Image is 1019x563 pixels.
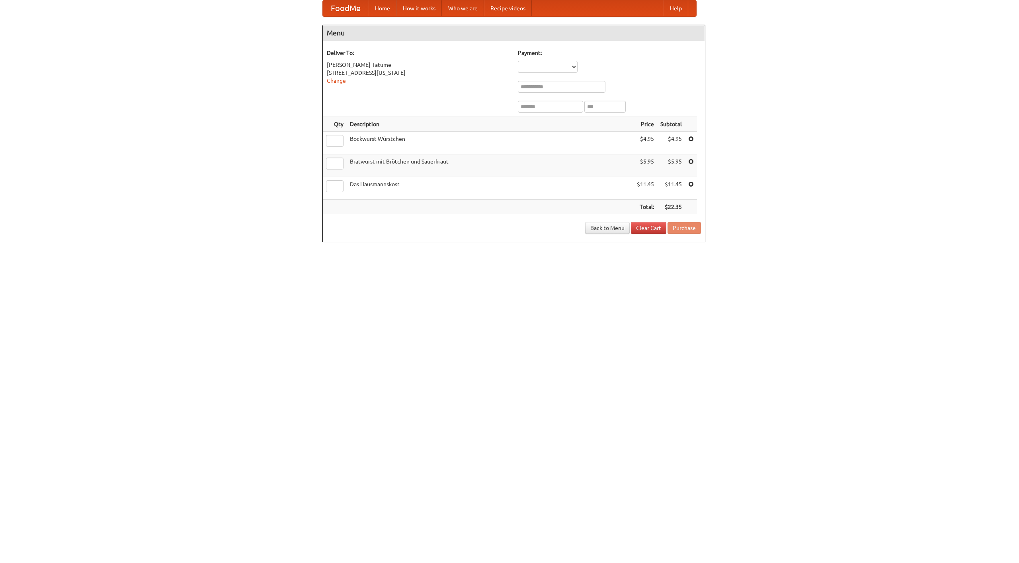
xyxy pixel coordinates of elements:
[518,49,701,57] h5: Payment:
[634,177,657,200] td: $11.45
[668,222,701,234] button: Purchase
[634,117,657,132] th: Price
[634,154,657,177] td: $5.95
[327,61,510,69] div: [PERSON_NAME] Tatume
[369,0,396,16] a: Home
[327,78,346,84] a: Change
[347,117,634,132] th: Description
[664,0,688,16] a: Help
[657,132,685,154] td: $4.95
[634,200,657,214] th: Total:
[634,132,657,154] td: $4.95
[327,69,510,77] div: [STREET_ADDRESS][US_STATE]
[657,200,685,214] th: $22.35
[657,154,685,177] td: $5.95
[327,49,510,57] h5: Deliver To:
[323,25,705,41] h4: Menu
[631,222,666,234] a: Clear Cart
[484,0,532,16] a: Recipe videos
[323,117,347,132] th: Qty
[396,0,442,16] a: How it works
[657,177,685,200] td: $11.45
[585,222,630,234] a: Back to Menu
[347,132,634,154] td: Bockwurst Würstchen
[323,0,369,16] a: FoodMe
[347,177,634,200] td: Das Hausmannskost
[347,154,634,177] td: Bratwurst mit Brötchen und Sauerkraut
[657,117,685,132] th: Subtotal
[442,0,484,16] a: Who we are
